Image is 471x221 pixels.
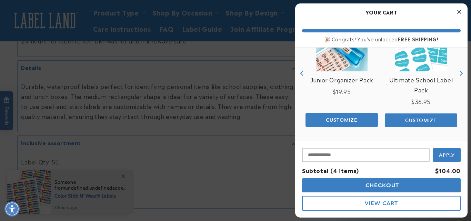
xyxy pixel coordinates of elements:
[297,68,307,78] button: Previous
[398,35,438,42] b: FREE SHIPPING!
[435,165,461,175] div: $104.00
[302,148,430,162] input: Input Discount
[302,196,461,211] button: View Cart
[433,148,461,162] button: Apply
[454,7,464,17] button: Close Cart
[381,13,461,134] div: product
[302,7,461,17] h2: Your Cart
[302,13,381,133] div: product
[411,97,431,106] span: $36.95
[439,152,455,158] span: Apply
[405,117,437,123] span: Customize
[385,113,457,127] button: Add the product, Iron-On Labels to Cart
[6,166,87,187] iframe: Sign Up via Text for Offers
[17,19,94,32] button: Are these labels dishwasher safe?
[302,166,359,174] span: Subtotal (4 items)
[305,113,378,127] button: Add the product, Stick N' Wear Stikins® Labels to Cart
[385,75,457,95] a: View Ultimate School Label Pack
[310,75,373,85] a: View Junior Organizer Pack
[4,201,20,217] div: Accessibility Menu
[365,200,398,207] span: View Cart
[333,87,351,96] span: $19.95
[455,68,466,78] button: Next
[326,117,358,123] span: Customize
[364,182,399,189] span: Checkout
[302,178,461,192] button: Checkout
[302,36,461,42] div: 🎉 Congrats! You've unlocked
[10,39,94,52] button: Can these labels be used on clothing?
